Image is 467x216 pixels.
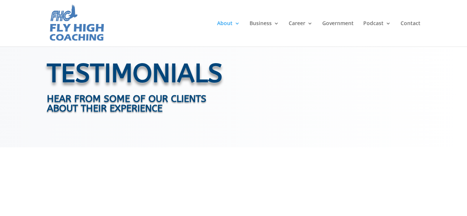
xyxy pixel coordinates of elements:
[363,21,391,47] a: Podcast
[322,21,354,47] a: Government
[401,21,420,47] a: Contact
[250,21,279,47] a: Business
[289,21,313,47] a: Career
[217,21,240,47] a: About
[47,58,223,89] strong: TESTIMONIALS
[48,4,105,43] img: Fly High Coaching
[47,93,206,114] strong: HEAR FROM SOME OF OUR CLIENTS ABOUT THEIR EXPERIENCE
